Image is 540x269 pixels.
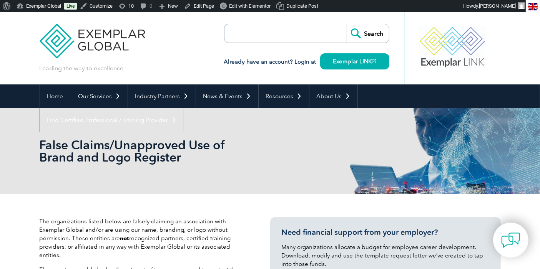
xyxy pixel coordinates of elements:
input: Search [347,24,389,43]
h3: Need financial support from your employer? [282,228,489,237]
img: contact-chat.png [501,231,520,250]
h3: Already have an account? Login at [224,57,389,67]
a: About Us [309,84,357,108]
a: Industry Partners [128,84,196,108]
a: Resources [259,84,309,108]
strong: not [120,235,130,242]
a: Our Services [71,84,128,108]
h2: False Claims/Unapproved Use of Brand and Logo Register [40,139,362,163]
a: Find Certified Professional / Training Provider [40,108,184,132]
span: [PERSON_NAME] [479,3,516,9]
a: Home [40,84,71,108]
p: The organizations listed below are falsely claiming an association with Exemplar Global and/or ar... [40,217,247,259]
img: Exemplar Global [40,12,145,58]
a: Live [64,3,77,10]
span: Edit with Elementor [229,3,271,9]
a: News & Events [196,84,258,108]
p: Many organizations allocate a budget for employee career development. Download, modify and use th... [282,243,489,268]
a: Exemplar LINK [320,53,389,69]
img: open_square.png [372,59,376,63]
p: Leading the way to excellence [40,64,124,73]
img: en [528,3,538,10]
